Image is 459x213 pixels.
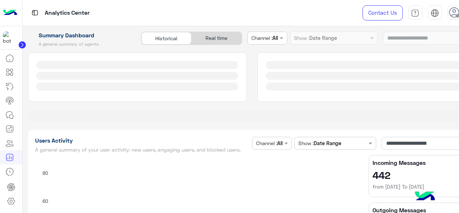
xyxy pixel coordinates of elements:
[3,5,17,20] img: Logo
[411,9,419,17] img: tab
[45,8,90,18] p: Analytics Center
[35,137,250,144] h1: Users Activity
[42,170,48,176] text: 80
[363,5,403,20] a: Contact Us
[3,31,16,44] img: 317874714732967
[35,147,250,153] h5: A general summary of your user activity: new users, engaging users, and blocked users.
[408,5,422,20] a: tab
[431,9,439,17] img: tab
[42,198,48,204] text: 60
[30,8,39,17] img: tab
[412,184,437,209] img: hulul-logo.png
